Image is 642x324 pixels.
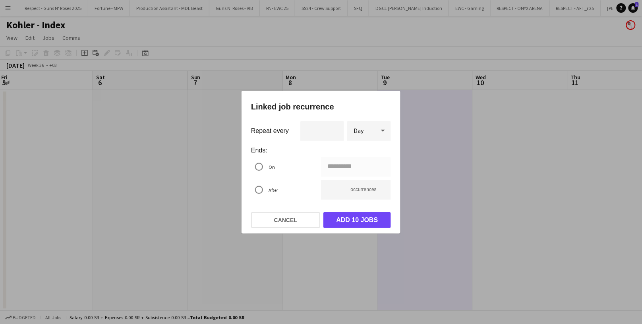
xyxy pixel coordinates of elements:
label: Repeat every [251,128,289,134]
button: Add 10 jobs [323,212,391,228]
label: Ends: [251,147,391,154]
label: On [267,160,275,173]
label: After [267,183,278,196]
h1: Linked job recurrence [251,100,391,113]
button: Cancel [251,212,320,228]
span: Day [354,127,364,135]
